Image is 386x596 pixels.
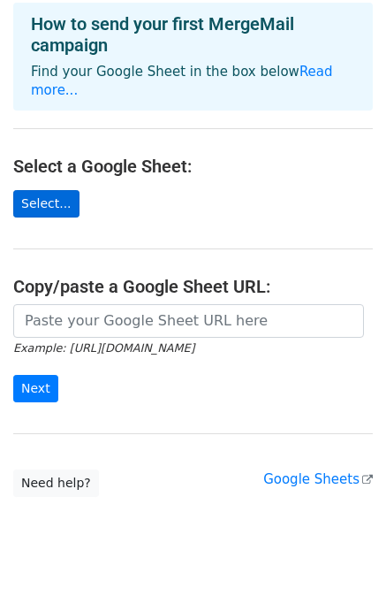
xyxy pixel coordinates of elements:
p: Find your Google Sheet in the box below [31,63,355,100]
a: Select... [13,190,79,218]
h4: Select a Google Sheet: [13,156,373,177]
a: Google Sheets [263,471,373,487]
iframe: Chat Widget [298,511,386,596]
small: Example: [URL][DOMAIN_NAME] [13,341,194,355]
h4: Copy/paste a Google Sheet URL: [13,276,373,297]
input: Next [13,375,58,402]
a: Read more... [31,64,333,98]
a: Need help? [13,470,99,497]
h4: How to send your first MergeMail campaign [31,13,355,56]
input: Paste your Google Sheet URL here [13,304,364,338]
